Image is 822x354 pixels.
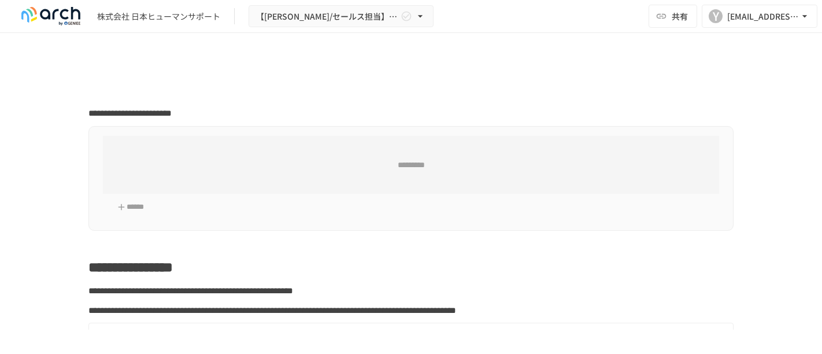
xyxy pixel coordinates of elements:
button: 共有 [649,5,697,28]
span: 共有 [672,10,688,23]
img: logo-default@2x-9cf2c760.svg [14,7,88,25]
button: Y[EMAIL_ADDRESS][DOMAIN_NAME] [702,5,817,28]
div: Y [709,9,723,23]
div: 株式会社 日本ヒューマンサポート [97,10,220,23]
span: 【[PERSON_NAME]/セールス担当】株式会社 日本ヒューマンサポート様_初期設定サポート [256,9,398,24]
button: 【[PERSON_NAME]/セールス担当】株式会社 日本ヒューマンサポート様_初期設定サポート [249,5,434,28]
div: [EMAIL_ADDRESS][DOMAIN_NAME] [727,9,799,24]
